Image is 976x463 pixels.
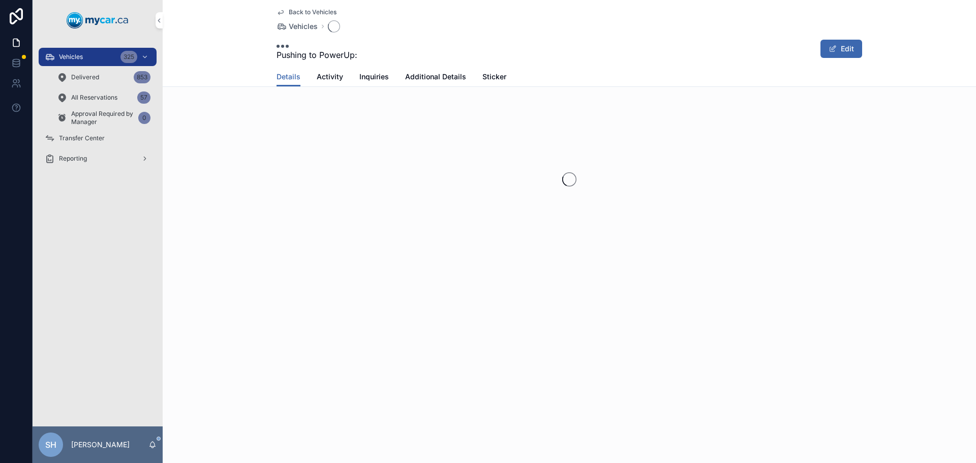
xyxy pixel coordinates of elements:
[482,68,506,88] a: Sticker
[138,112,150,124] div: 0
[277,68,300,87] a: Details
[317,68,343,88] a: Activity
[71,440,130,450] p: [PERSON_NAME]
[59,134,105,142] span: Transfer Center
[67,12,129,28] img: App logo
[39,129,157,147] a: Transfer Center
[289,21,318,32] span: Vehicles
[405,68,466,88] a: Additional Details
[134,71,150,83] div: 853
[71,73,99,81] span: Delivered
[33,41,163,181] div: scrollable content
[482,72,506,82] span: Sticker
[359,68,389,88] a: Inquiries
[359,72,389,82] span: Inquiries
[277,72,300,82] span: Details
[51,109,157,127] a: Approval Required by Manager0
[59,155,87,163] span: Reporting
[59,53,83,61] span: Vehicles
[405,72,466,82] span: Additional Details
[277,8,337,16] a: Back to Vehicles
[71,110,134,126] span: Approval Required by Manager
[317,72,343,82] span: Activity
[120,51,137,63] div: 325
[45,439,56,451] span: SH
[277,21,318,32] a: Vehicles
[820,40,862,58] button: Edit
[71,94,117,102] span: All Reservations
[39,149,157,168] a: Reporting
[137,91,150,104] div: 57
[277,49,357,61] span: Pushing to PowerUp:
[51,68,157,86] a: Delivered853
[51,88,157,107] a: All Reservations57
[289,8,337,16] span: Back to Vehicles
[39,48,157,66] a: Vehicles325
